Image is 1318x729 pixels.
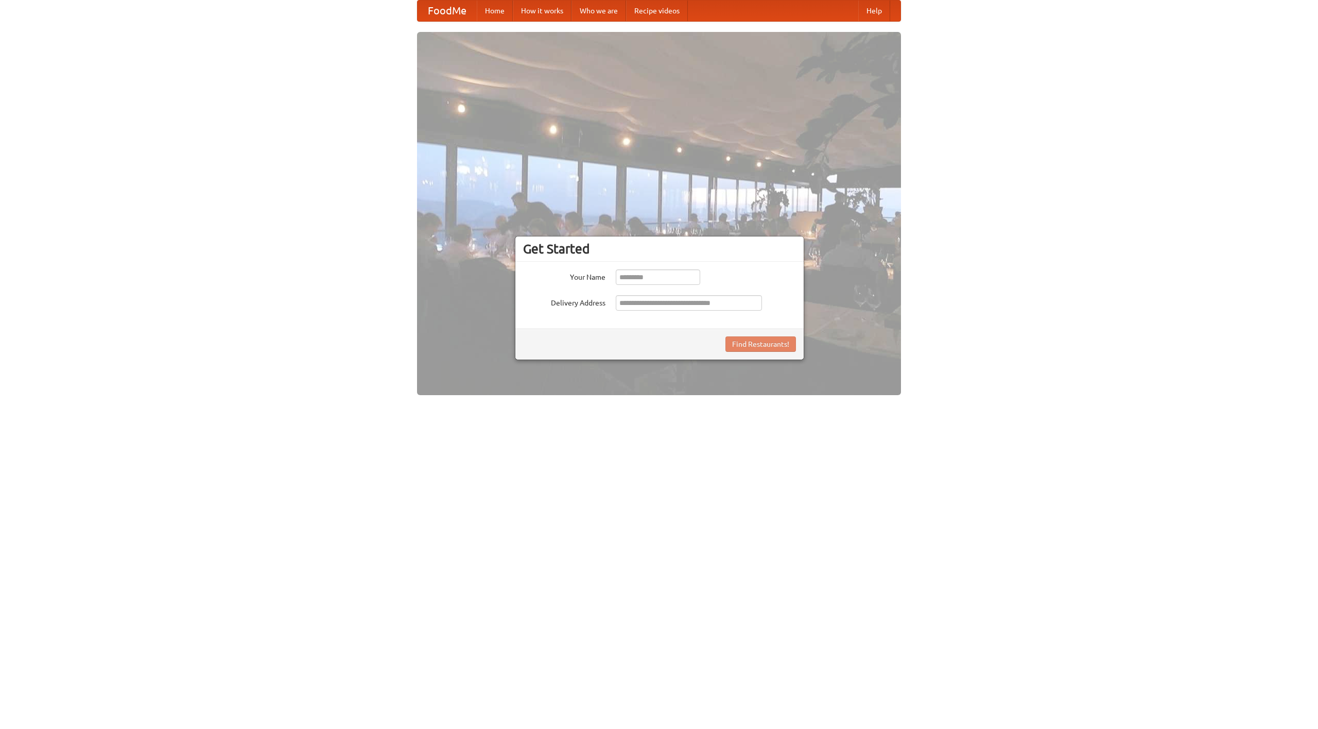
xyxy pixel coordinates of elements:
a: Recipe videos [626,1,688,21]
a: Help [858,1,890,21]
a: Who we are [571,1,626,21]
h3: Get Started [523,241,796,257]
label: Delivery Address [523,295,605,308]
a: FoodMe [418,1,477,21]
button: Find Restaurants! [725,336,796,352]
a: Home [477,1,513,21]
label: Your Name [523,269,605,282]
a: How it works [513,1,571,21]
